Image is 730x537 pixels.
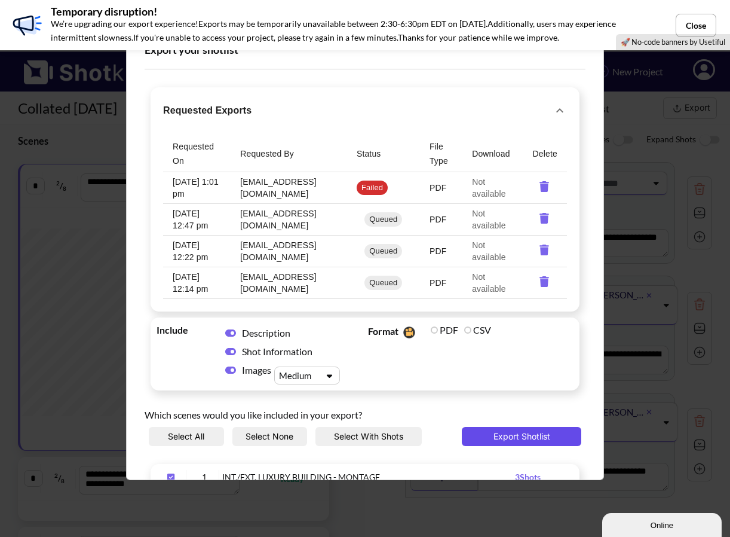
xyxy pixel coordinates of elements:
th: Requested On [163,136,231,172]
a: 🚀 No-code banners by Usetiful [621,37,725,47]
p: Not available [472,239,513,263]
td: [DATE] 12:14 pm [163,267,231,299]
span: Queued [364,277,402,289]
p: Not available [472,208,513,231]
button: Select With Shots [315,427,422,446]
span: Queued [364,214,402,225]
td: [DATE] 12:22 pm [163,236,231,267]
span: Failed [357,182,388,194]
h6: Requested Exports [163,102,251,119]
div: Which scenes would you like included in your export? [145,396,585,427]
p: Not available [472,176,513,200]
span: 3 Shots [515,472,541,482]
span: 0% Complete... If your export takes longer than a minute, feel free to grab a coffee and check ba... [364,276,402,290]
img: Banner [9,7,45,43]
td: PDF [420,172,462,204]
span: Thanks for your patience while we improve. [398,32,559,42]
div: INT./EXT. LUXURY BUILDING - MONTAGE [222,470,515,484]
button: Requested Exports [154,90,576,131]
span: 60% Complete [357,182,388,192]
iframe: chat widget [602,511,724,537]
label: PDF [431,324,458,335]
div: Upload Script [126,24,604,480]
span: Images [242,364,274,376]
td: PDF [420,236,462,267]
span: We’re upgrading our export experience! [51,19,198,29]
td: [DATE] 1:01 pm [163,172,231,204]
th: File Type [420,136,462,172]
th: Requested By [231,136,347,172]
span: Format [368,324,428,341]
button: Close [676,14,716,37]
td: [EMAIL_ADDRESS][DOMAIN_NAME] [231,236,347,267]
div: 1 [189,470,219,484]
button: Export Shotlist [462,427,581,446]
th: Download [462,136,523,172]
p: Not available [472,271,513,295]
span: Description [242,327,290,338]
th: Status [347,136,420,172]
td: [EMAIL_ADDRESS][DOMAIN_NAME] [231,204,347,236]
span: 0% Complete... If your export takes longer than a minute, feel free to grab a coffee and check ba... [364,212,402,227]
button: Select All [149,427,224,446]
table: requested-exports [163,136,567,299]
span: 0% Complete... If your export takes longer than a minute, feel free to grab a coffee and check ba... [364,244,402,258]
span: I [133,32,136,42]
label: CSV [464,324,491,335]
td: [EMAIL_ADDRESS][DOMAIN_NAME] [231,172,347,204]
span: Additionally, users may [487,19,573,29]
td: PDF [420,267,462,299]
th: Delete [523,136,567,172]
img: Camera Icon [400,324,417,341]
p: Temporary disruption! [51,6,662,17]
td: PDF [420,204,462,236]
span: Shot Information [242,346,312,357]
span: Queued [364,246,402,257]
button: Select None [232,427,308,446]
span: Exports may be temporarily unavailable between 2:30-6:30pm EDT on [DATE]. [198,19,487,29]
td: [DATE] 12:47 pm [163,204,231,236]
span: Include [157,324,216,336]
td: [EMAIL_ADDRESS][DOMAIN_NAME] [231,267,347,299]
